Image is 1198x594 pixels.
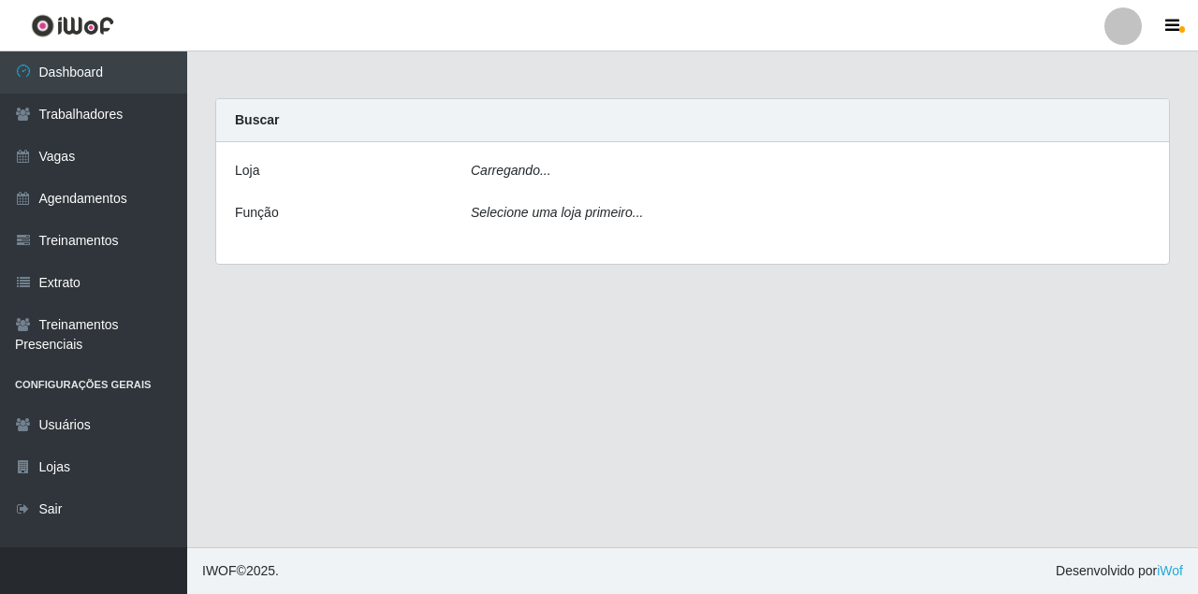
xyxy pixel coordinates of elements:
[235,203,279,223] label: Função
[235,161,259,181] label: Loja
[471,163,551,178] i: Carregando...
[202,561,279,581] span: © 2025 .
[1056,561,1183,581] span: Desenvolvido por
[471,205,643,220] i: Selecione uma loja primeiro...
[202,563,237,578] span: IWOF
[1157,563,1183,578] a: iWof
[235,112,279,127] strong: Buscar
[31,14,114,37] img: CoreUI Logo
